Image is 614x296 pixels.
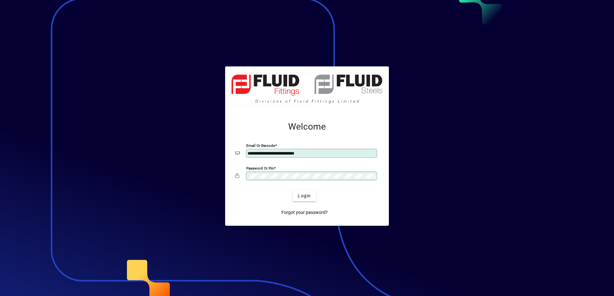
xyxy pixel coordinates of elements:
span: Login [298,193,311,199]
button: Login [293,190,316,201]
h2: Welcome [235,121,379,132]
mat-label: Email or Barcode [246,143,275,148]
a: Forgot your password? [279,207,330,218]
mat-label: Password or Pin [246,166,274,171]
span: Forgot your password? [281,209,328,216]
